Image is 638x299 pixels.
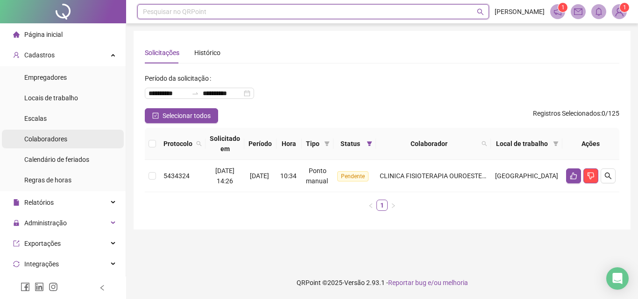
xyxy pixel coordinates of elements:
span: [DATE] [250,172,269,180]
span: [DATE] 14:26 [215,167,234,185]
span: Exportações [24,240,61,247]
a: 1 [377,200,387,210]
label: Período da solicitação [145,71,215,86]
span: 1 [561,4,565,11]
span: filter [553,141,559,146]
li: 1 [376,200,388,211]
span: Selecionar todos [163,111,211,121]
span: Tipo [305,139,321,149]
span: 1 [623,4,626,11]
img: 91077 [612,5,626,19]
span: Colaborador [380,139,478,149]
span: CLINICA FISIOTERAPIA OUROESTE LTDA [380,172,498,180]
span: left [368,203,374,209]
span: mail [574,7,582,16]
div: Ações [566,139,616,149]
span: Ponto manual [306,167,328,185]
span: dislike [587,172,595,180]
span: search [477,8,484,15]
span: search [480,137,489,151]
span: filter [324,141,330,146]
span: Registros Selecionados [533,110,600,117]
span: search [196,141,202,146]
span: Locais de trabalho [24,94,78,102]
span: Colaboradores [24,135,67,143]
span: Escalas [24,115,47,122]
span: Protocolo [163,139,192,149]
th: Solicitado em [206,128,244,160]
span: instagram [49,282,58,292]
td: [GEOGRAPHIC_DATA] [491,160,562,192]
li: Próxima página [388,200,399,211]
th: Hora [276,128,302,160]
button: left [365,200,376,211]
span: Relatórios [24,199,54,206]
span: Empregadores [24,74,67,81]
span: Cadastros [24,51,55,59]
span: Status [337,139,363,149]
span: check-square [152,112,159,119]
div: Open Intercom Messenger [606,267,629,290]
span: Regras de horas [24,176,71,184]
span: [PERSON_NAME] [495,7,545,17]
button: Selecionar todos [145,108,218,123]
th: Período [244,128,276,160]
span: search [604,172,612,180]
span: swap-right [191,90,199,97]
div: Solicitações [145,48,179,58]
span: 10:34 [280,172,297,180]
span: right [390,203,396,209]
sup: 1 [558,3,567,12]
span: Versão [344,279,365,286]
span: export [13,240,20,247]
span: : 0 / 125 [533,108,619,123]
span: notification [553,7,562,16]
span: filter [551,137,560,151]
span: filter [365,137,374,151]
span: Calendário de feriados [24,156,89,163]
span: search [482,141,487,146]
div: Histórico [194,48,220,58]
sup: Atualize o seu contato no menu Meus Dados [620,3,629,12]
span: linkedin [35,282,44,292]
span: bell [595,7,603,16]
span: Pendente [337,171,369,181]
span: like [570,172,577,180]
span: Integrações [24,260,59,268]
span: 5434324 [163,172,190,180]
span: Administração [24,219,67,227]
span: Página inicial [24,31,63,38]
span: Reportar bug e/ou melhoria [388,279,468,286]
footer: QRPoint © 2025 - 2.93.1 - [126,266,638,299]
span: lock [13,220,20,226]
span: filter [322,137,332,151]
span: home [13,31,20,38]
span: Local de trabalho [495,139,549,149]
span: facebook [21,282,30,292]
span: user-add [13,52,20,58]
button: right [388,200,399,211]
span: sync [13,261,20,267]
span: left [99,285,106,291]
span: search [194,137,204,151]
span: to [191,90,199,97]
span: file [13,199,20,206]
li: Página anterior [365,200,376,211]
span: filter [367,141,372,146]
